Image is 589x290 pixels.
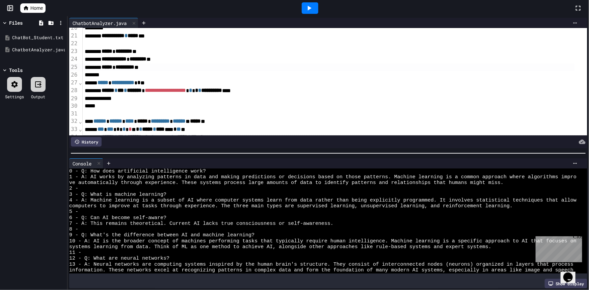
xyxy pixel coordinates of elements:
span: Fold line [78,118,82,125]
div: History [71,137,102,147]
div: 25 [69,63,78,72]
div: 21 [69,32,78,40]
span: 9 - Q: What's the difference between AI and machine learning? [69,232,255,238]
div: ChatbotAnalyzer.java [12,47,65,53]
div: 20 [69,24,78,32]
div: Show display [545,279,587,288]
div: Chat with us now!Close [3,3,47,43]
div: Console [69,158,103,168]
div: 31 [69,110,78,117]
span: Fold line [78,79,82,86]
div: ChatbotAnalyzer.java [69,18,138,28]
div: Console [69,160,95,167]
div: 28 [69,87,78,95]
div: 29 [69,95,78,102]
div: Settings [5,94,24,100]
div: 22 [69,40,78,47]
span: 5 - [69,209,78,215]
span: 7 - A: This remains theoretical. Current AI lacks true consciousness or self-awareness. [69,221,333,227]
span: 4 - A: Machine learning is a subset of AI where computer systems learn from data rather than bein... [69,197,577,203]
div: 30 [69,102,78,110]
span: 13 - A: Neural networks are computing systems inspired by the human brain's structure. They consi... [69,262,573,267]
div: ChatBot_Student.txt [12,34,65,41]
iframe: chat widget [533,234,582,262]
div: 23 [69,48,78,56]
div: Files [9,19,23,26]
span: 6 - Q: Can AI become self-aware? [69,215,166,221]
div: 24 [69,55,78,63]
span: 1 - A: AI works by analyzing patterns in data and making predictions or decisions based on those ... [69,174,577,180]
div: Tools [9,67,23,74]
span: 10 - A: AI is the broader concept of machines performing tasks that typically require human intel... [69,238,577,244]
span: 8 - [69,227,78,232]
span: information. These networks excel at recognizing patterns in complex data and form the foundation... [69,267,573,273]
div: 33 [69,126,78,134]
span: systems learning from data. Think of ML as one method to achieve AI, alongside other approaches l... [69,244,491,250]
span: Fold line [78,126,82,132]
span: Home [30,5,43,11]
a: Home [20,3,46,13]
iframe: chat widget [561,263,582,283]
span: computers to improve at tasks through experience. The three main types are supervised learning, u... [69,203,513,209]
span: 12 - Q: What are neural networks? [69,256,169,261]
div: 32 [69,117,78,126]
div: 27 [69,79,78,87]
span: 2 - [69,186,78,191]
span: 11 - [69,250,81,256]
div: Output [31,94,45,100]
div: ChatbotAnalyzer.java [69,20,130,27]
div: 34 [69,133,78,141]
span: 0 - Q: How does artificial intelligence work? [69,168,206,174]
div: 26 [69,71,78,79]
span: 3 - Q: What is machine learning? [69,192,166,197]
span: ve automatically through experience. These systems process large amounts of data to identify patt... [69,180,504,186]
